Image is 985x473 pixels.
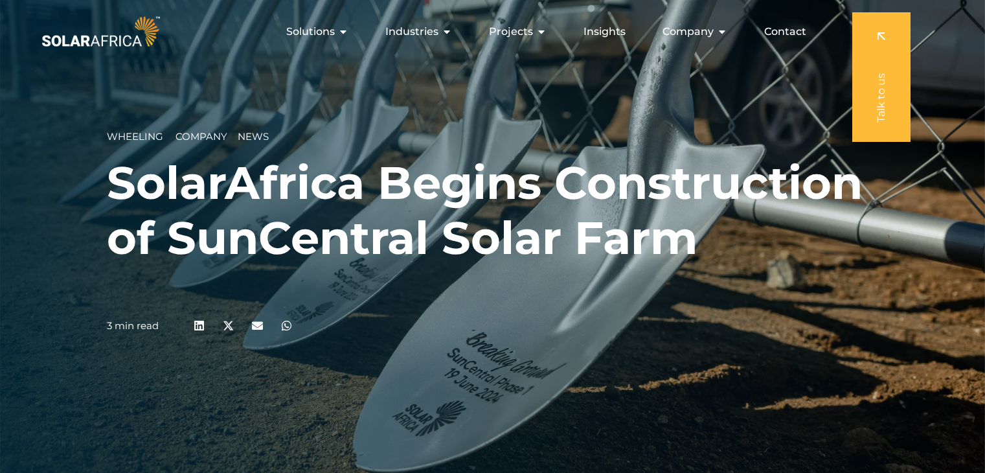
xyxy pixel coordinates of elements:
div: Share on email [243,311,272,340]
span: __ [227,130,238,143]
h1: SolarAfrica Begins Construction of SunCentral Solar Farm [107,156,878,266]
span: Company [175,130,227,143]
div: Share on x-twitter [214,311,243,340]
span: Solutions [286,24,335,40]
a: Insights [583,24,626,40]
span: Industries [385,24,438,40]
span: Wheeling [107,130,163,143]
span: Projects [489,24,533,40]
nav: Menu [163,19,817,45]
span: News [238,130,269,143]
a: Contact [764,24,806,40]
div: Share on whatsapp [272,311,301,340]
div: Menu Toggle [163,19,817,45]
p: 3 min read [107,320,159,332]
span: Company [662,24,714,40]
div: Share on linkedin [185,311,214,340]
